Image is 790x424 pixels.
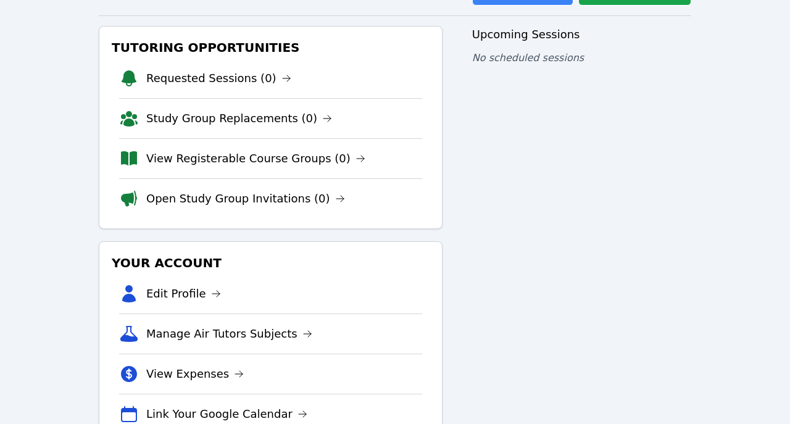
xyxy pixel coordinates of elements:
a: Link Your Google Calendar [146,405,307,423]
h3: Tutoring Opportunities [109,36,432,59]
a: View Expenses [146,365,244,383]
a: Study Group Replacements (0) [146,110,332,127]
a: Requested Sessions (0) [146,70,291,87]
a: Manage Air Tutors Subjects [146,325,312,343]
a: Open Study Group Invitations (0) [146,190,345,207]
h3: Upcoming Sessions [472,26,691,43]
span: No scheduled sessions [472,52,584,64]
a: Edit Profile [146,285,221,302]
a: View Registerable Course Groups (0) [146,150,365,167]
h3: Your Account [109,252,432,274]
